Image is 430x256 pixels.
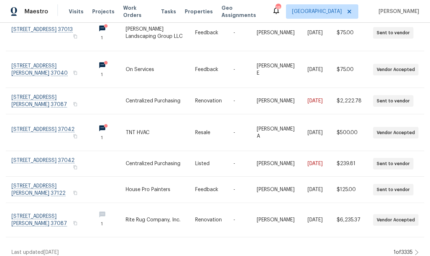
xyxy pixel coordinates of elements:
td: Rite Rug Company, Inc. [120,203,189,237]
td: Resale [189,114,228,151]
button: Copy Address [72,190,79,196]
td: TNT HVAC [120,114,189,151]
div: 19 [276,4,281,12]
td: Renovation [189,88,228,114]
td: - [228,114,251,151]
span: [GEOGRAPHIC_DATA] [292,8,342,15]
button: Copy Address [72,133,79,140]
td: Feedback [189,177,228,203]
td: - [228,203,251,237]
td: [PERSON_NAME] [251,177,302,203]
td: Feedback [189,14,228,51]
div: 1 of 3335 [394,249,413,256]
span: Properties [185,8,213,15]
td: [PERSON_NAME] [251,14,302,51]
td: Listed [189,151,228,177]
span: [DATE] [44,250,59,255]
td: [PERSON_NAME] A [251,114,302,151]
span: [PERSON_NAME] [376,8,419,15]
td: Renovation [189,203,228,237]
td: - [228,151,251,177]
span: Visits [69,8,84,15]
td: Centralized Purchasing [120,88,189,114]
span: Projects [92,8,115,15]
td: - [228,14,251,51]
td: [PERSON_NAME] E [251,51,302,88]
button: Copy Address [72,220,79,226]
td: Feedback [189,51,228,88]
td: - [228,51,251,88]
td: House Pro Painters [120,177,189,203]
td: [PERSON_NAME] [251,151,302,177]
td: On Services [120,51,189,88]
td: [PERSON_NAME] Landscaping Group LLC [120,14,189,51]
td: - [228,177,251,203]
div: Last updated [12,249,391,256]
td: [PERSON_NAME] [251,203,302,237]
td: - [228,88,251,114]
button: Copy Address [72,70,79,76]
span: Maestro [24,8,48,15]
span: Tasks [161,9,176,14]
td: Centralized Purchasing [120,151,189,177]
td: [PERSON_NAME] [251,88,302,114]
button: Copy Address [72,101,79,107]
span: Geo Assignments [221,4,263,19]
span: Work Orders [123,4,152,19]
button: Copy Address [72,164,79,171]
button: Copy Address [72,33,79,40]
